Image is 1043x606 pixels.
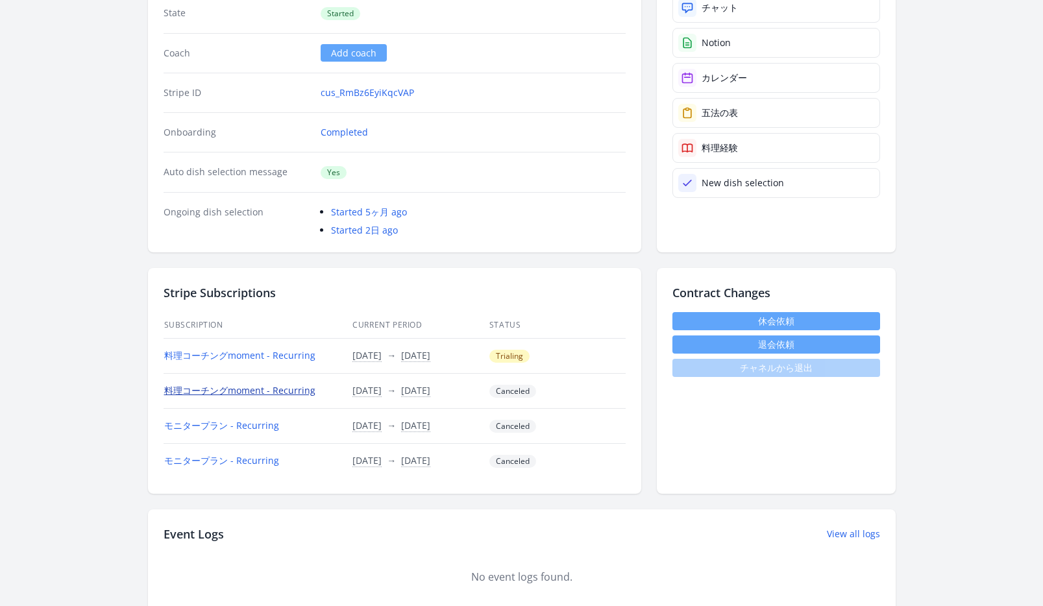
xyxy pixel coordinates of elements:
[164,349,315,361] a: 料理コーチングmoment - Recurring
[352,312,489,339] th: Current Period
[672,335,880,354] button: 退会依頼
[164,525,224,543] h2: Event Logs
[321,126,368,139] a: Completed
[672,168,880,198] a: New dish selection
[672,359,880,377] span: チャネルから退出
[387,454,396,467] span: →
[352,419,382,432] button: [DATE]
[352,454,382,467] button: [DATE]
[164,47,311,60] dt: Coach
[164,165,311,179] dt: Auto dish selection message
[164,312,352,339] th: Subscription
[401,384,430,397] button: [DATE]
[387,419,396,431] span: →
[164,6,311,20] dt: State
[321,86,414,99] a: cus_RmBz6EyiKqcVAP
[331,206,407,218] a: Started 5ヶ月 ago
[672,133,880,163] a: 料理経験
[321,44,387,62] a: Add coach
[387,349,396,361] span: →
[702,36,731,49] div: Notion
[164,384,315,396] a: 料理コーチングmoment - Recurring
[164,206,311,237] dt: Ongoing dish selection
[489,312,626,339] th: Status
[321,7,360,20] span: Started
[827,527,880,540] a: View all logs
[352,349,382,362] button: [DATE]
[702,176,784,189] div: New dish selection
[321,166,347,179] span: Yes
[489,420,536,433] span: Canceled
[672,63,880,93] a: カレンダー
[489,455,536,468] span: Canceled
[672,284,880,302] h2: Contract Changes
[164,569,880,585] div: No event logs found.
[164,454,279,467] a: モニタープラン - Recurring
[672,312,880,330] a: 休会依頼
[352,384,382,397] button: [DATE]
[401,419,430,432] button: [DATE]
[387,384,396,396] span: →
[672,28,880,58] a: Notion
[164,86,311,99] dt: Stripe ID
[489,350,530,363] span: Trialing
[164,419,279,431] a: モニタープラン - Recurring
[702,106,738,119] div: 五法の表
[489,385,536,398] span: Canceled
[702,141,738,154] div: 料理経験
[331,224,398,236] a: Started 2日 ago
[702,71,747,84] div: カレンダー
[164,284,626,302] h2: Stripe Subscriptions
[672,98,880,128] a: 五法の表
[164,126,311,139] dt: Onboarding
[401,454,430,467] button: [DATE]
[702,1,738,14] div: チャット
[401,349,430,362] button: [DATE]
